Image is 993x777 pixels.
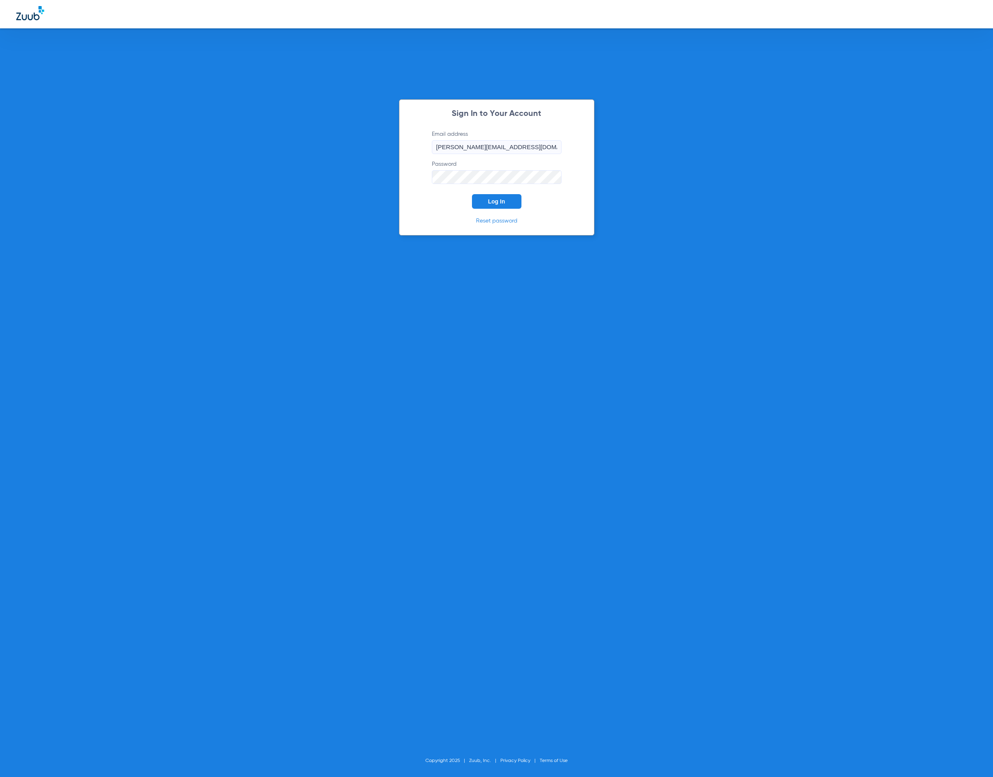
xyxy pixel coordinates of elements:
img: Zuub Logo [16,6,44,20]
h2: Sign In to Your Account [420,110,574,118]
li: Copyright 2025 [425,757,469,765]
a: Reset password [476,218,517,224]
li: Zuub, Inc. [469,757,500,765]
input: Password [432,170,562,184]
button: Log In [472,194,521,209]
span: Log In [488,198,505,205]
input: Email address [432,140,562,154]
label: Password [432,160,562,184]
label: Email address [432,130,562,154]
a: Terms of Use [540,758,568,763]
a: Privacy Policy [500,758,530,763]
